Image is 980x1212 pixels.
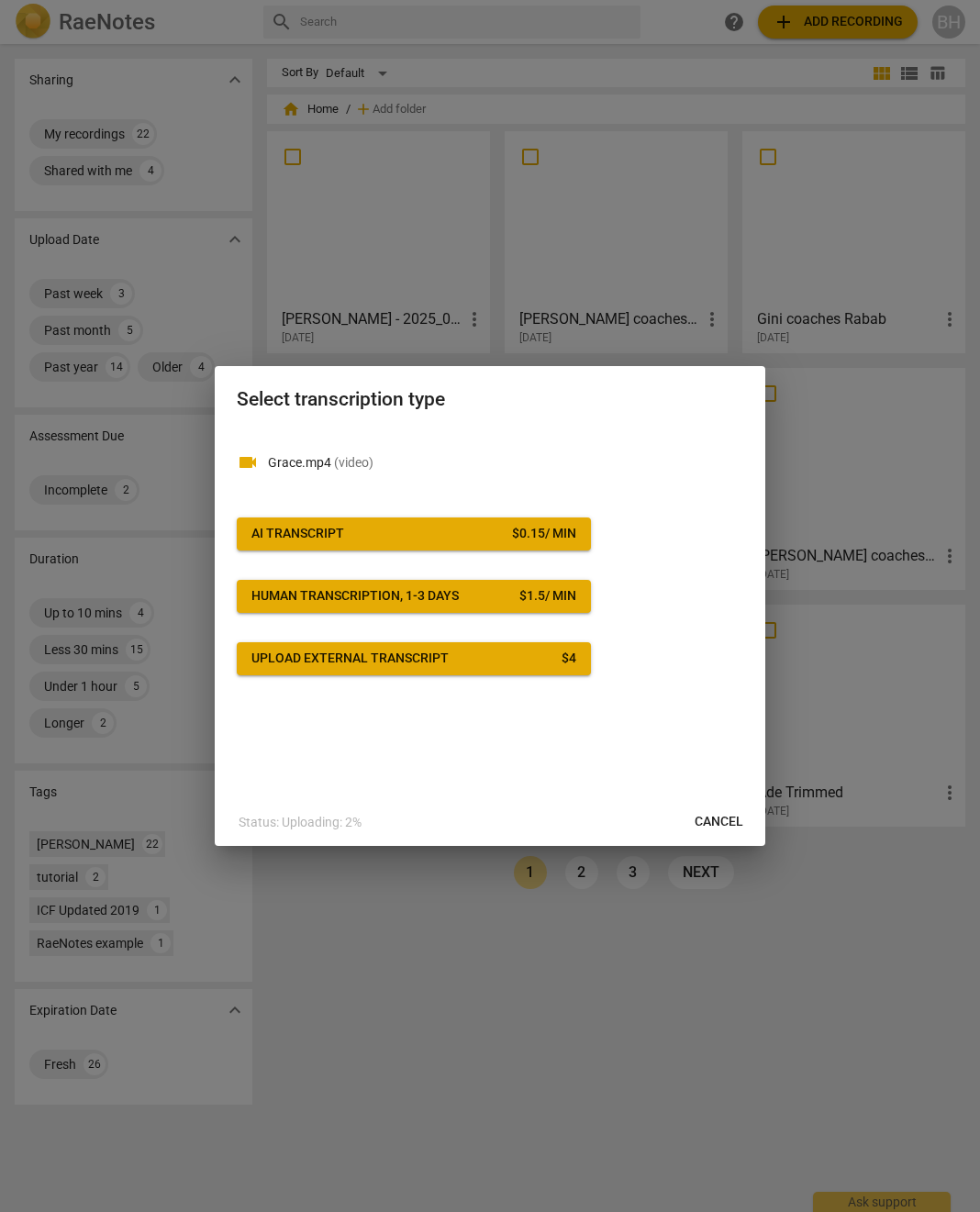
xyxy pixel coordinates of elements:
h2: Select transcription type [237,388,743,411]
span: ( video ) [334,455,373,470]
span: Cancel [695,813,743,831]
div: AI Transcript [251,525,344,543]
div: Human transcription, 1-3 days [251,587,459,606]
div: $ 0.15 / min [512,525,576,543]
div: Upload external transcript [251,650,449,668]
p: Status: Uploading: 2% [239,813,362,832]
span: videocam [237,451,259,473]
div: $ 1.5 / min [519,587,576,606]
button: AI Transcript$0.15/ min [237,517,591,550]
button: Cancel [680,806,758,839]
button: Upload external transcript$4 [237,642,591,675]
button: Human transcription, 1-3 days$1.5/ min [237,580,591,613]
p: Grace.mp4(video) [268,453,743,473]
div: $ 4 [562,650,576,668]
